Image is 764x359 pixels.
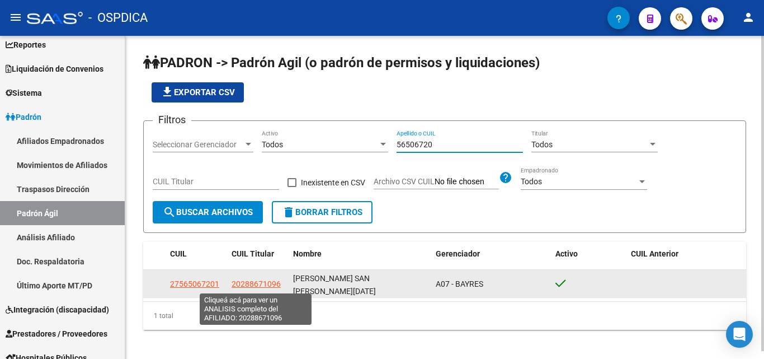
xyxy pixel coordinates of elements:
[555,249,578,258] span: Activo
[166,242,227,266] datatable-header-cell: CUIL
[282,206,295,219] mat-icon: delete
[161,85,174,99] mat-icon: file_download
[6,39,46,51] span: Reportes
[88,6,148,30] span: - OSPDICA
[436,279,483,288] span: A07 - BAYRES
[6,87,42,99] span: Sistema
[301,176,365,189] span: Inexistente en CSV
[170,279,219,288] span: 27565067201
[289,242,431,266] datatable-header-cell: Nombre
[293,249,322,258] span: Nombre
[521,177,542,186] span: Todos
[551,242,626,266] datatable-header-cell: Activo
[631,249,678,258] span: CUIL Anterior
[161,87,235,97] span: Exportar CSV
[262,140,283,149] span: Todos
[726,321,753,348] div: Open Intercom Messenger
[272,201,372,223] button: Borrar Filtros
[531,140,553,149] span: Todos
[436,249,480,258] span: Gerenciador
[232,249,274,258] span: CUIL Titular
[293,274,376,296] span: [PERSON_NAME] SAN [PERSON_NAME][DATE]
[152,82,244,102] button: Exportar CSV
[227,242,289,266] datatable-header-cell: CUIL Titular
[163,207,253,217] span: Buscar Archivos
[143,302,746,330] div: 1 total
[143,55,540,71] span: PADRON -> Padrón Agil (o padrón de permisos y liquidaciones)
[6,304,109,316] span: Integración (discapacidad)
[153,201,263,223] button: Buscar Archivos
[232,279,281,288] span: 20288671096
[153,140,243,150] span: Seleccionar Gerenciador
[6,111,41,123] span: Padrón
[153,112,191,128] h3: Filtros
[742,11,755,24] mat-icon: person
[431,242,551,266] datatable-header-cell: Gerenciador
[282,207,362,217] span: Borrar Filtros
[435,177,499,187] input: Archivo CSV CUIL
[9,11,22,24] mat-icon: menu
[499,171,512,184] mat-icon: help
[170,249,187,258] span: CUIL
[6,63,103,75] span: Liquidación de Convenios
[6,328,107,340] span: Prestadores / Proveedores
[163,206,176,219] mat-icon: search
[626,242,747,266] datatable-header-cell: CUIL Anterior
[374,177,435,186] span: Archivo CSV CUIL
